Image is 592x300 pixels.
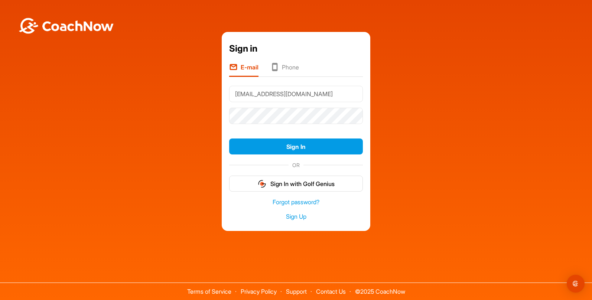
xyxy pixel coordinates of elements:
[289,161,303,169] span: OR
[229,42,363,55] div: Sign in
[286,288,307,295] a: Support
[229,63,258,77] li: E-mail
[567,275,585,293] div: Open Intercom Messenger
[229,198,363,206] a: Forgot password?
[229,138,363,154] button: Sign In
[18,18,114,34] img: BwLJSsUCoWCh5upNqxVrqldRgqLPVwmV24tXu5FoVAoFEpwwqQ3VIfuoInZCoVCoTD4vwADAC3ZFMkVEQFDAAAAAElFTkSuQmCC
[257,179,267,188] img: gg_logo
[229,212,363,221] a: Sign Up
[187,288,231,295] a: Terms of Service
[229,176,363,192] button: Sign In with Golf Genius
[229,86,363,102] input: E-mail
[270,63,299,77] li: Phone
[316,288,346,295] a: Contact Us
[351,283,409,294] span: © 2025 CoachNow
[241,288,277,295] a: Privacy Policy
